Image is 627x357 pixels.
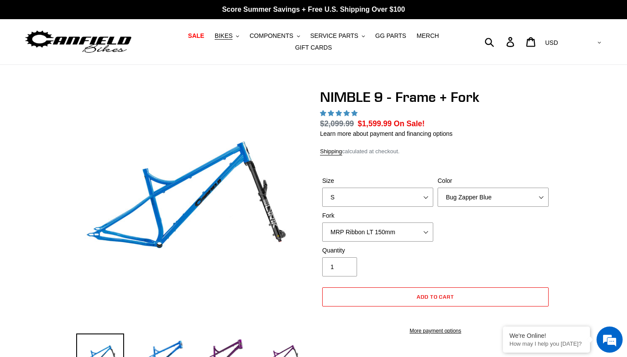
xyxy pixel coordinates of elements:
label: Fork [322,211,433,220]
button: SERVICE PARTS [306,30,369,42]
label: Size [322,176,433,185]
span: GIFT CARDS [295,44,332,51]
a: GG PARTS [371,30,411,42]
label: Quantity [322,246,433,255]
span: BIKES [215,32,233,40]
div: calculated at checkout. [320,147,551,156]
h1: NIMBLE 9 - Frame + Fork [320,89,551,105]
button: BIKES [210,30,243,42]
span: SERVICE PARTS [310,32,358,40]
span: 4.89 stars [320,110,359,117]
a: SALE [184,30,209,42]
a: GIFT CARDS [291,42,337,54]
a: Learn more about payment and financing options [320,130,452,137]
button: Add to cart [322,287,549,306]
span: $1,599.99 [358,119,392,128]
div: We're Online! [509,332,583,339]
span: COMPONENTS [249,32,293,40]
img: Canfield Bikes [24,28,133,56]
input: Search [489,32,512,51]
label: Color [438,176,549,185]
a: Shipping [320,148,342,155]
span: SALE [188,32,204,40]
span: Add to cart [417,293,455,300]
a: More payment options [322,327,549,335]
p: How may I help you today? [509,340,583,347]
s: $2,099.99 [320,119,354,128]
span: GG PARTS [375,32,406,40]
span: On Sale! [394,118,425,129]
span: MERCH [417,32,439,40]
a: MERCH [412,30,443,42]
button: COMPONENTS [245,30,304,42]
